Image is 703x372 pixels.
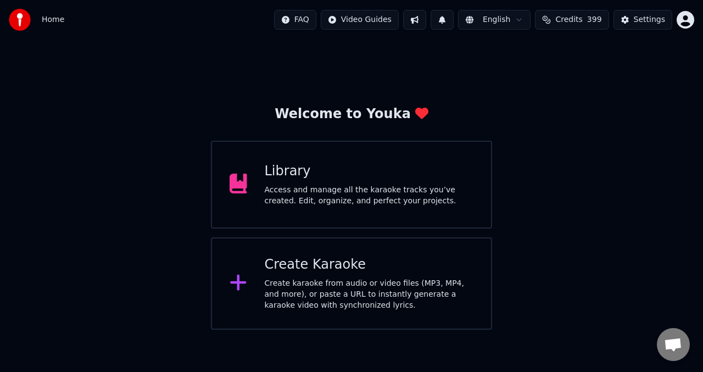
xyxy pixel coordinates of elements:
img: youka [9,9,31,31]
div: Open chat [657,328,690,361]
div: Create karaoke from audio or video files (MP3, MP4, and more), or paste a URL to instantly genera... [265,278,474,311]
button: Settings [613,10,672,30]
div: Access and manage all the karaoke tracks you’ve created. Edit, organize, and perfect your projects. [265,185,474,207]
button: FAQ [274,10,316,30]
div: Library [265,163,474,180]
button: Video Guides [321,10,399,30]
span: 399 [587,14,602,25]
div: Settings [634,14,665,25]
div: Welcome to Youka [275,106,428,123]
span: Credits [555,14,582,25]
button: Credits399 [535,10,609,30]
span: Home [42,14,64,25]
nav: breadcrumb [42,14,64,25]
div: Create Karaoke [265,256,474,274]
